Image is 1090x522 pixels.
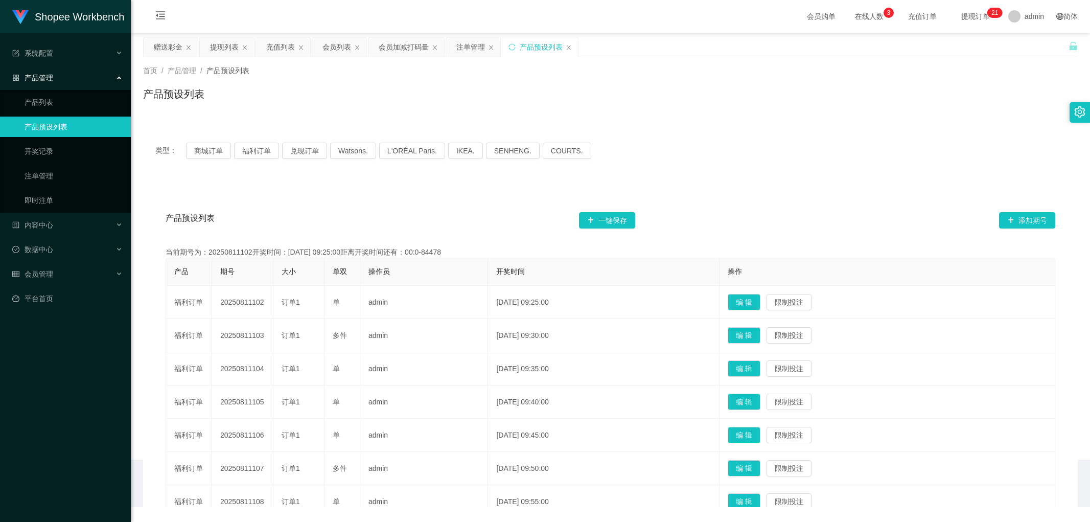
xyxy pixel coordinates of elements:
td: admin [360,352,488,385]
span: 充值订单 [903,13,942,20]
span: 多件 [333,464,347,472]
td: admin [360,419,488,452]
p: 2 [991,8,995,18]
button: COURTS. [543,143,591,159]
span: 期号 [220,267,235,276]
span: 订单1 [282,365,300,373]
div: 注单管理 [456,37,485,57]
div: 当前期号为：20250811102开奖时间：[DATE] 09:25:00距离开奖时间还有：00:0-84478 [166,247,1055,258]
i: 图标: check-circle-o [12,246,19,253]
i: 图标: close [432,44,438,51]
button: 限制投注 [767,493,811,510]
h1: Shopee Workbench [35,1,124,33]
span: 产品预设列表 [166,212,215,229]
td: admin [360,485,488,518]
button: 编 辑 [728,427,760,443]
td: [DATE] 09:30:00 [488,319,719,352]
span: / [161,66,164,75]
td: 20250811104 [212,352,273,385]
button: IKEA. [448,143,483,159]
button: 限制投注 [767,327,811,344]
span: 单 [333,365,340,373]
sup: 21 [987,8,1002,18]
span: 订单1 [282,431,300,439]
span: 操作 [728,267,742,276]
td: 福利订单 [166,319,212,352]
p: 3 [887,8,891,18]
button: 图标: plus一键保存 [579,212,635,229]
span: 单 [333,398,340,406]
i: 图标: unlock [1069,41,1078,51]
button: 兑现订单 [282,143,327,159]
button: 福利订单 [234,143,279,159]
span: 会员管理 [12,270,53,278]
td: [DATE] 09:45:00 [488,419,719,452]
button: 限制投注 [767,460,811,476]
div: 会员列表 [322,37,351,57]
span: 产品管理 [12,74,53,82]
span: 操作员 [368,267,390,276]
a: 图标: dashboard平台首页 [12,288,123,309]
i: 图标: sync [508,43,516,51]
i: 图标: close [298,44,304,51]
div: 提现列表 [210,37,239,57]
td: 福利订单 [166,452,212,485]
td: admin [360,319,488,352]
span: 订单1 [282,331,300,339]
span: 数据中心 [12,245,53,254]
a: 注单管理 [25,166,123,186]
span: 订单1 [282,464,300,472]
td: [DATE] 09:55:00 [488,485,719,518]
div: 会员加减打码量 [379,37,429,57]
p: 1 [995,8,999,18]
td: 福利订单 [166,385,212,419]
i: 图标: close [354,44,360,51]
span: 订单1 [282,398,300,406]
button: 限制投注 [767,394,811,410]
td: 福利订单 [166,419,212,452]
span: / [200,66,202,75]
i: 图标: appstore-o [12,74,19,81]
i: 图标: close [566,44,572,51]
td: admin [360,385,488,419]
span: 开奖时间 [496,267,525,276]
td: 20250811105 [212,385,273,419]
span: 大小 [282,267,296,276]
i: 图标: table [12,270,19,278]
button: 限制投注 [767,360,811,377]
td: 20250811108 [212,485,273,518]
button: 编 辑 [728,294,760,310]
span: 订单1 [282,298,300,306]
td: admin [360,452,488,485]
button: 商城订单 [186,143,231,159]
td: admin [360,286,488,319]
span: 多件 [333,331,347,339]
i: 图标: form [12,50,19,57]
span: 产品 [174,267,189,276]
i: 图标: setting [1074,106,1085,118]
td: [DATE] 09:40:00 [488,385,719,419]
span: 在线人数 [850,13,889,20]
div: 产品预设列表 [520,37,563,57]
button: 编 辑 [728,460,760,476]
a: 产品列表 [25,92,123,112]
td: [DATE] 09:25:00 [488,286,719,319]
i: 图标: close [242,44,248,51]
span: 单 [333,431,340,439]
a: 产品预设列表 [25,117,123,137]
span: 首页 [143,66,157,75]
td: 20250811107 [212,452,273,485]
button: Watsons. [330,143,376,159]
span: 产品管理 [168,66,196,75]
button: 编 辑 [728,360,760,377]
span: 产品预设列表 [206,66,249,75]
td: 福利订单 [166,286,212,319]
button: 限制投注 [767,294,811,310]
td: 20250811102 [212,286,273,319]
button: 编 辑 [728,327,760,344]
span: 订单1 [282,497,300,506]
i: 图标: menu-fold [143,1,178,33]
button: 编 辑 [728,394,760,410]
i: 图标: profile [12,221,19,229]
span: 单 [333,298,340,306]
